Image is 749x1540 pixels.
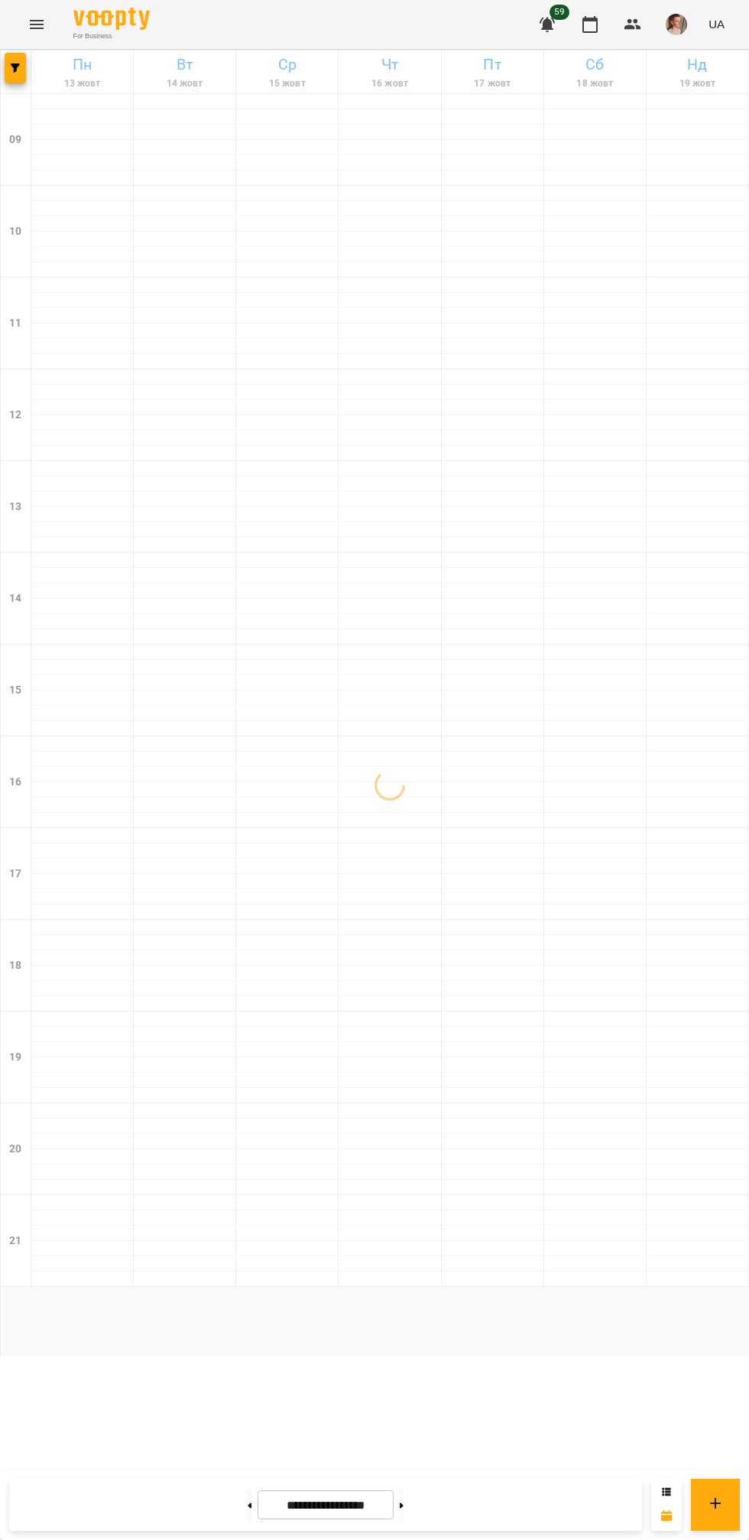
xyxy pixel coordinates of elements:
h6: 17 жовт [444,76,541,91]
h6: 11 [9,315,21,332]
h6: 09 [9,132,21,148]
span: UA [708,16,725,32]
h6: 16 [9,774,21,791]
h6: 19 жовт [649,76,746,91]
h6: Пт [444,53,541,76]
h6: 14 [9,590,21,607]
h6: 10 [9,223,21,240]
h6: 13 жовт [34,76,131,91]
h6: 17 [9,866,21,882]
h6: Вт [136,53,233,76]
span: 59 [550,5,569,20]
button: UA [702,10,731,38]
h6: 21 [9,1233,21,1249]
h6: Нд [649,53,746,76]
h6: 18 [9,957,21,974]
h6: 12 [9,407,21,424]
h6: 15 [9,682,21,699]
img: Voopty Logo [73,8,150,30]
h6: 19 [9,1049,21,1066]
h6: Пн [34,53,131,76]
h6: Чт [341,53,438,76]
img: 17edbb4851ce2a096896b4682940a88a.jfif [666,14,687,35]
h6: 20 [9,1141,21,1158]
h6: 16 жовт [341,76,438,91]
h6: 14 жовт [136,76,233,91]
h6: Сб [546,53,644,76]
h6: 13 [9,499,21,515]
h6: Ср [238,53,336,76]
button: Menu [18,6,55,43]
h6: 15 жовт [238,76,336,91]
span: For Business [73,31,150,41]
h6: 18 жовт [546,76,644,91]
